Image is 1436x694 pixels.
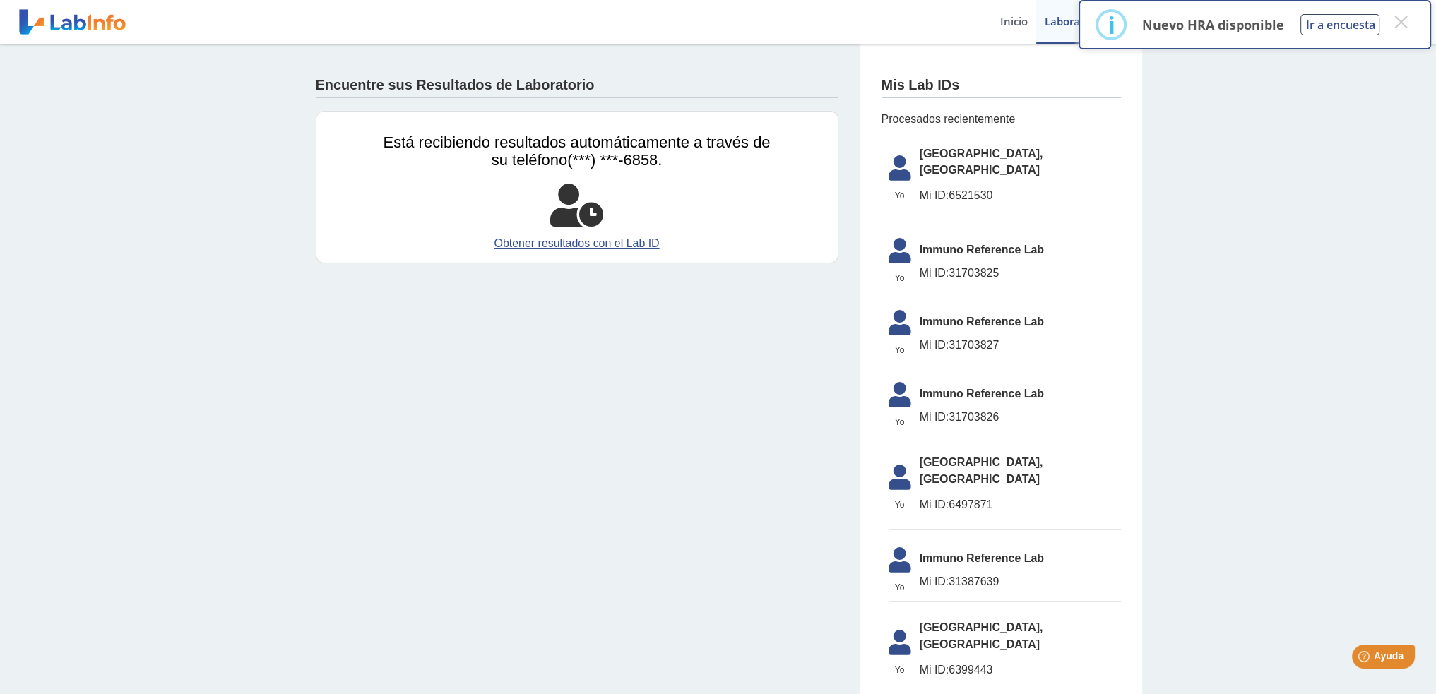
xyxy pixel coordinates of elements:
[920,145,1121,179] span: [GEOGRAPHIC_DATA], [GEOGRAPHIC_DATA]
[920,550,1121,567] span: Immuno Reference Lab
[882,77,960,94] h4: Mis Lab IDs
[920,573,1121,590] span: 31387639
[384,235,771,252] a: Obtener resultados con el Lab ID
[920,619,1121,653] span: [GEOGRAPHIC_DATA], [GEOGRAPHIC_DATA]
[920,189,949,201] span: Mi ID:
[920,313,1121,330] span: Immuno Reference Lab
[920,409,1121,426] span: 31703826
[920,265,1121,282] span: 31703825
[920,339,949,351] span: Mi ID:
[920,498,949,510] span: Mi ID:
[1300,14,1379,35] button: Ir a encuesta
[880,581,920,594] span: Yo
[920,267,949,279] span: Mi ID:
[920,187,1121,204] span: 6521530
[1388,9,1413,35] button: Close this dialog
[880,189,920,202] span: Yo
[920,454,1121,488] span: [GEOGRAPHIC_DATA], [GEOGRAPHIC_DATA]
[882,111,1121,128] span: Procesados recientemente
[920,575,949,587] span: Mi ID:
[1108,12,1115,37] div: i
[1141,16,1283,33] p: Nuevo HRA disponible
[920,385,1121,402] span: Immuno Reference Lab
[880,498,920,511] span: Yo
[920,411,949,423] span: Mi ID:
[880,416,920,429] span: Yo
[316,77,595,94] h4: Encuentre sus Resultados de Laboratorio
[920,337,1121,354] span: 31703827
[384,133,771,169] span: Está recibiendo resultados automáticamente a través de su teléfono
[880,344,920,357] span: Yo
[920,662,1121,678] span: 6399443
[880,664,920,676] span: Yo
[920,664,949,676] span: Mi ID:
[880,272,920,285] span: Yo
[920,241,1121,258] span: Immuno Reference Lab
[1310,639,1420,678] iframe: Help widget launcher
[920,496,1121,513] span: 6497871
